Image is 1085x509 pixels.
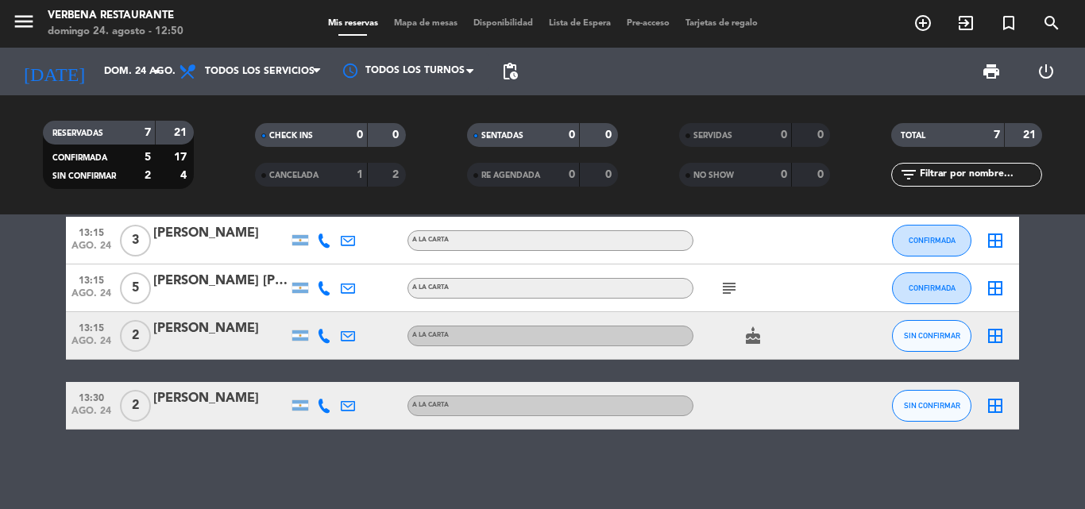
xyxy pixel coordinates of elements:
[481,172,540,179] span: RE AGENDADA
[465,19,541,28] span: Disponibilidad
[817,169,827,180] strong: 0
[205,66,315,77] span: Todos los servicios
[145,152,151,163] strong: 5
[153,318,288,339] div: [PERSON_NAME]
[892,390,971,422] button: SIN CONFIRMAR
[481,132,523,140] span: SENTADAS
[693,172,734,179] span: NO SHOW
[71,222,111,241] span: 13:15
[986,326,1005,345] i: border_all
[71,318,111,336] span: 13:15
[605,129,615,141] strong: 0
[1037,62,1056,81] i: power_settings_new
[120,320,151,352] span: 2
[392,129,402,141] strong: 0
[569,169,575,180] strong: 0
[120,390,151,422] span: 2
[71,388,111,406] span: 13:30
[986,396,1005,415] i: border_all
[153,388,288,409] div: [PERSON_NAME]
[145,127,151,138] strong: 7
[999,13,1018,33] i: turned_in_not
[174,152,190,163] strong: 17
[180,170,190,181] strong: 4
[569,129,575,141] strong: 0
[619,19,678,28] span: Pre-acceso
[12,10,36,39] button: menu
[145,170,151,181] strong: 2
[918,166,1041,183] input: Filtrar por nombre...
[693,132,732,140] span: SERVIDAS
[153,223,288,244] div: [PERSON_NAME]
[48,8,183,24] div: Verbena Restaurante
[412,284,449,291] span: A LA CARTA
[52,172,116,180] span: SIN CONFIRMAR
[153,271,288,291] div: [PERSON_NAME] [PERSON_NAME]
[892,272,971,304] button: CONFIRMADA
[386,19,465,28] span: Mapa de mesas
[269,132,313,140] span: CHECK INS
[174,127,190,138] strong: 21
[71,288,111,307] span: ago. 24
[913,13,932,33] i: add_circle_outline
[899,165,918,184] i: filter_list
[12,54,96,89] i: [DATE]
[986,279,1005,298] i: border_all
[909,283,956,292] span: CONFIRMADA
[320,19,386,28] span: Mis reservas
[392,169,402,180] strong: 2
[52,129,103,137] span: RESERVADAS
[52,154,107,162] span: CONFIRMADA
[781,169,787,180] strong: 0
[48,24,183,40] div: domingo 24. agosto - 12:50
[720,279,739,298] i: subject
[909,236,956,245] span: CONFIRMADA
[12,10,36,33] i: menu
[269,172,319,179] span: CANCELADA
[904,401,960,410] span: SIN CONFIRMAR
[71,270,111,288] span: 13:15
[71,241,111,259] span: ago. 24
[986,231,1005,250] i: border_all
[412,402,449,408] span: A LA CARTA
[1023,129,1039,141] strong: 21
[357,169,363,180] strong: 1
[412,332,449,338] span: A LA CARTA
[982,62,1001,81] span: print
[412,237,449,243] span: A LA CARTA
[605,169,615,180] strong: 0
[1042,13,1061,33] i: search
[71,406,111,424] span: ago. 24
[120,272,151,304] span: 5
[120,225,151,256] span: 3
[541,19,619,28] span: Lista de Espera
[743,326,763,345] i: cake
[901,132,925,140] span: TOTAL
[500,62,519,81] span: pending_actions
[994,129,1000,141] strong: 7
[781,129,787,141] strong: 0
[357,129,363,141] strong: 0
[1018,48,1073,95] div: LOG OUT
[817,129,827,141] strong: 0
[956,13,975,33] i: exit_to_app
[148,62,167,81] i: arrow_drop_down
[71,336,111,354] span: ago. 24
[892,320,971,352] button: SIN CONFIRMAR
[678,19,766,28] span: Tarjetas de regalo
[904,331,960,340] span: SIN CONFIRMAR
[892,225,971,256] button: CONFIRMADA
